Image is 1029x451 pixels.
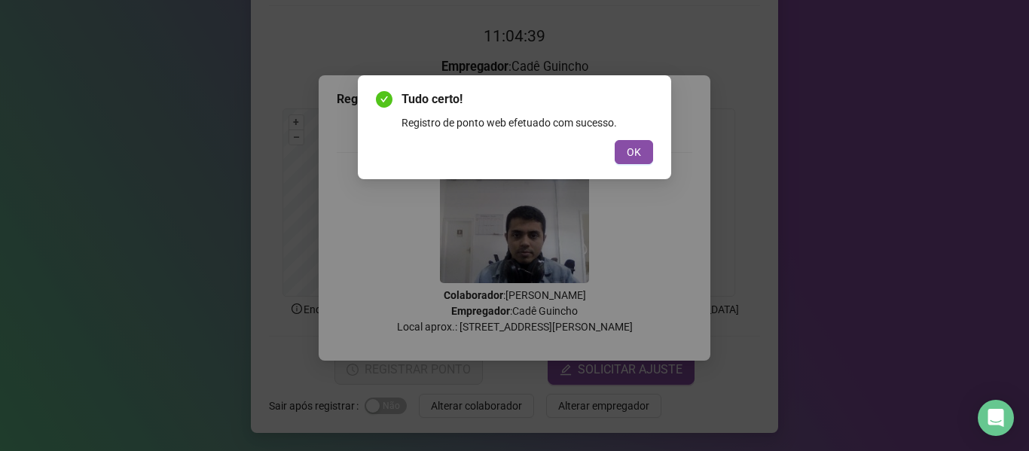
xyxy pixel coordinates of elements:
[627,144,641,160] span: OK
[402,114,653,131] div: Registro de ponto web efetuado com sucesso.
[978,400,1014,436] div: Open Intercom Messenger
[376,91,392,108] span: check-circle
[402,90,653,108] span: Tudo certo!
[615,140,653,164] button: OK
